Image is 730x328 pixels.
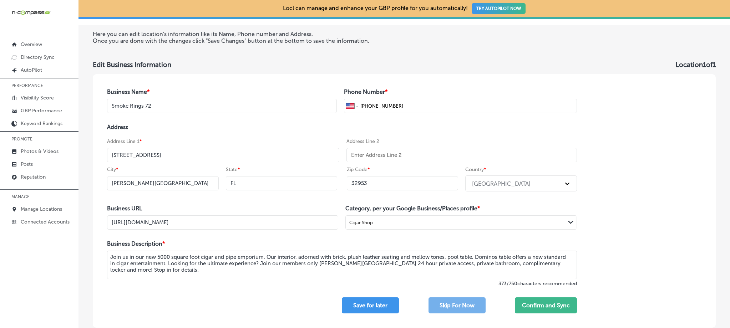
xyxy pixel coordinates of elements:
button: Save for later [342,297,399,313]
h4: Business Name [107,88,337,95]
input: Enter Address Line 1 [107,148,339,162]
p: Here you can edit location's information like its Name, Phone number and Address. [93,31,498,37]
label: Country [465,166,486,173]
label: Zip Code [347,166,370,173]
input: NY [226,176,338,190]
input: Enter City [107,176,219,190]
label: State [226,166,240,173]
input: Enter Business URL [107,215,338,230]
label: 373 / 750 characters recommended [107,281,577,287]
label: Address Line 2 [346,138,379,144]
textarea: Join us in our new 5000 square foot cigar and pipe emporium. Our interior, adorned with brick, pl... [107,251,577,279]
button: Skip For Now [429,297,486,313]
h4: Address [107,124,577,130]
h4: Business URL [107,205,338,212]
p: Connected Accounts [21,219,70,225]
p: Manage Locations [21,206,62,212]
p: Keyword Rankings [21,121,62,127]
p: Once you are done with the changes click "Save Changes" button at the bottom to save the informat... [93,37,498,44]
input: Enter Location Name [107,99,337,113]
h4: Category, per your Google Business/Places profile [345,205,577,212]
input: Enter Zip Code [347,176,458,190]
h4: Business Description [107,240,577,247]
label: Address Line 1 [107,138,142,144]
img: 660ab0bf-5cc7-4cb8-ba1c-48b5ae0f18e60NCTV_CLogo_TV_Black_-500x88.png [11,9,51,16]
p: Visibility Score [21,95,54,101]
p: Posts [21,161,33,167]
p: Reputation [21,174,46,180]
div: [GEOGRAPHIC_DATA] [472,180,531,187]
p: GBP Performance [21,108,62,114]
input: Phone number [360,99,575,113]
button: Confirm and Sync [515,297,577,313]
h4: Phone Number [344,88,577,95]
p: Directory Sync [21,54,55,60]
h3: Edit Business Information [93,61,171,69]
p: Photos & Videos [21,148,59,154]
button: TRY AUTOPILOT NOW [472,3,526,14]
input: Enter Address Line 2 [346,148,577,162]
label: City [107,166,118,173]
h3: Location 1 of 1 [675,61,716,69]
p: AutoPilot [21,67,42,73]
div: Cigar Shop [349,220,373,225]
p: Overview [21,41,42,47]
